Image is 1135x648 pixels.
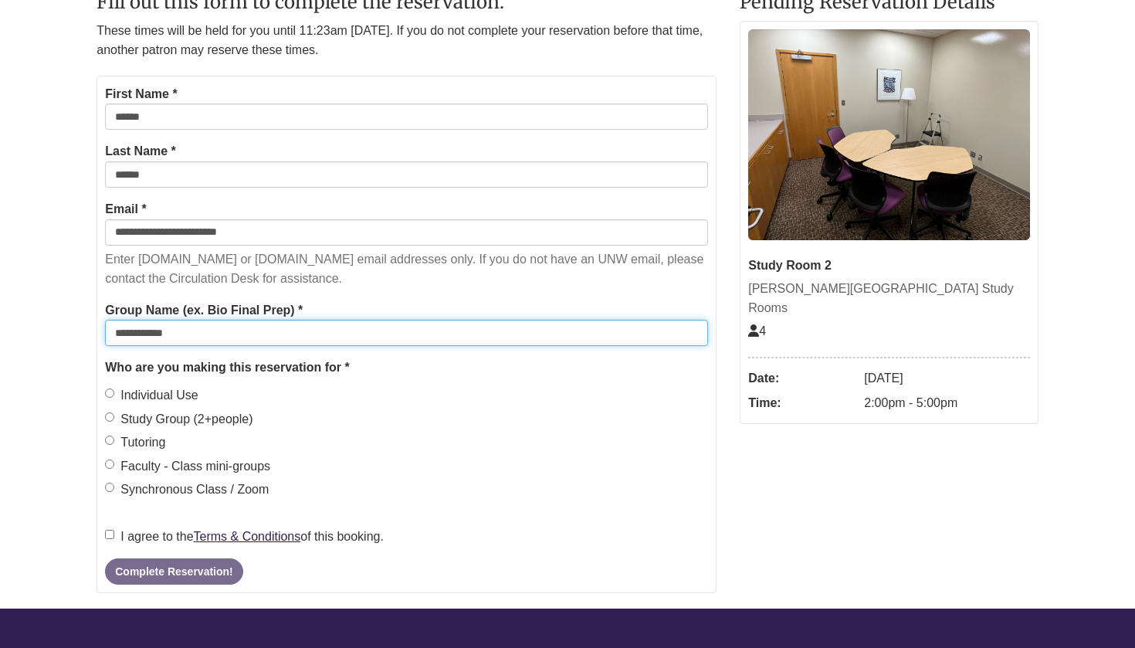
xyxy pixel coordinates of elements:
dd: 2:00pm - 5:00pm [864,391,1030,416]
div: Study Room 2 [748,256,1030,276]
input: Tutoring [105,436,114,445]
dt: Time: [748,391,856,416]
a: Terms & Conditions [194,530,301,543]
dt: Date: [748,366,856,391]
label: Individual Use [105,385,198,405]
label: I agree to the of this booking. [105,527,384,547]
label: Tutoring [105,433,165,453]
label: Study Group (2+people) [105,409,252,429]
div: [PERSON_NAME][GEOGRAPHIC_DATA] Study Rooms [748,279,1030,318]
img: Study Room 2 [748,29,1030,241]
span: The capacity of this space [748,324,766,338]
label: Email * [105,199,146,219]
label: Synchronous Class / Zoom [105,480,269,500]
label: Faculty - Class mini-groups [105,456,270,477]
button: Complete Reservation! [105,558,242,585]
input: Study Group (2+people) [105,412,114,422]
input: Faculty - Class mini-groups [105,460,114,469]
input: Individual Use [105,388,114,398]
dd: [DATE] [864,366,1030,391]
label: Last Name * [105,141,176,161]
label: Group Name (ex. Bio Final Prep) * [105,300,303,321]
p: Enter [DOMAIN_NAME] or [DOMAIN_NAME] email addresses only. If you do not have an UNW email, pleas... [105,249,708,289]
input: Synchronous Class / Zoom [105,483,114,492]
label: First Name * [105,84,177,104]
p: These times will be held for you until 11:23am [DATE]. If you do not complete your reservation be... [97,21,717,60]
legend: Who are you making this reservation for * [105,358,708,378]
input: I agree to theTerms & Conditionsof this booking. [105,530,114,539]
